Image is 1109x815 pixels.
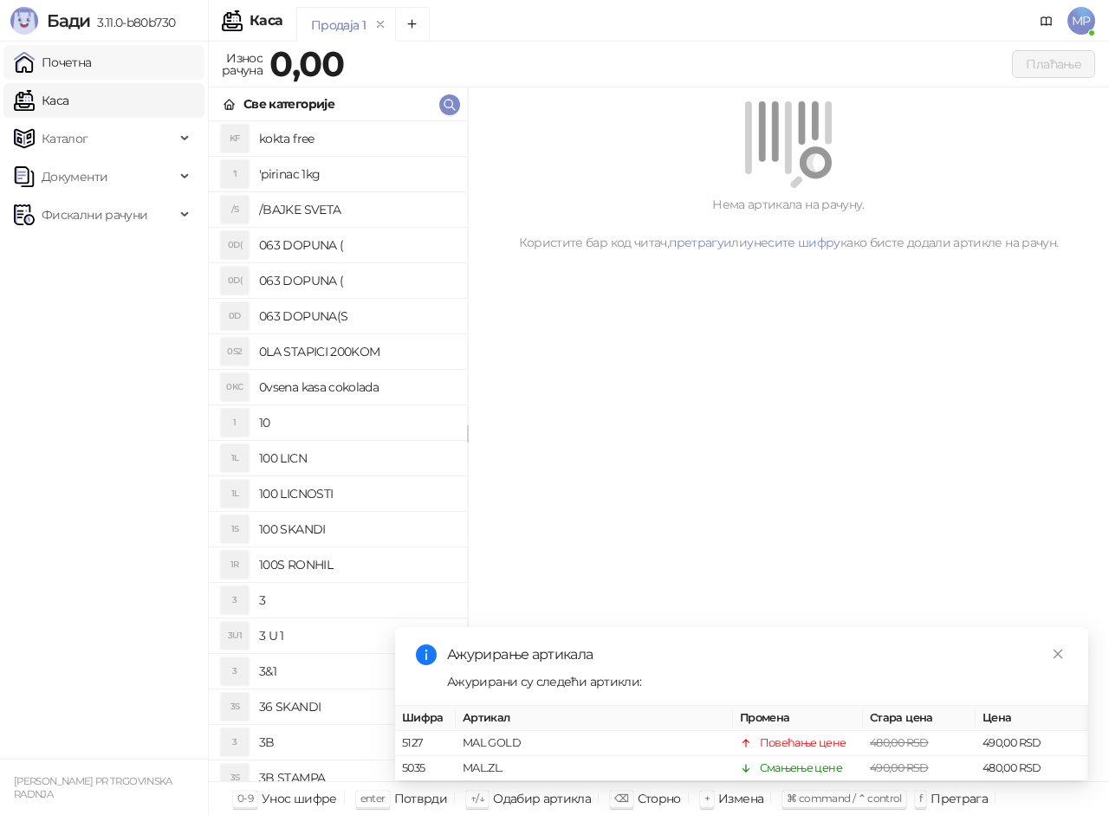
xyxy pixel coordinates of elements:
[733,706,863,731] th: Промена
[14,45,92,80] a: Почетна
[1067,7,1095,35] span: MP
[221,728,249,756] div: 3
[489,195,1088,252] div: Нема артикала на рачуну. Користите бар код читач, или како бисте додали артикле на рачун.
[760,760,842,777] div: Смањење цене
[360,792,386,805] span: enter
[269,42,344,85] strong: 0,00
[1048,644,1067,663] a: Close
[209,121,467,781] div: grid
[14,83,68,118] a: Каса
[221,409,249,437] div: 1
[493,787,591,810] div: Одабир артикла
[456,706,733,731] th: Артикал
[704,792,710,805] span: +
[42,159,107,194] span: Документи
[221,586,249,614] div: 3
[259,196,453,223] h4: /BAJKE SVETA
[447,672,1067,691] div: Ажурирани су следећи артикли:
[259,728,453,756] h4: 3B
[870,736,929,749] span: 480,00 RSD
[259,338,453,365] h4: 0LA STAPICI 200KOM
[42,197,147,232] span: Фискални рачуни
[243,94,334,113] div: Све категорије
[259,693,453,721] h4: 36 SKANDI
[221,693,249,721] div: 3S
[47,10,90,31] span: Бади
[931,787,988,810] div: Претрага
[614,792,628,805] span: ⌫
[221,444,249,472] div: 1L
[259,231,453,259] h4: 063 DOPUNA (
[456,731,733,756] td: MAL GOLD
[10,7,38,35] img: Logo
[259,622,453,650] h4: 3 U 1
[638,787,681,810] div: Сторно
[259,515,453,543] h4: 100 SKANDI
[976,706,1088,731] th: Цена
[669,235,723,250] a: претрагу
[221,125,249,152] div: KF
[976,731,1088,756] td: 490,00 RSD
[221,622,249,650] div: 3U1
[416,644,437,665] span: info-circle
[311,16,366,35] div: Продаја 1
[447,644,1067,665] div: Ажурирање артикала
[747,235,840,250] a: унесите шифру
[259,409,453,437] h4: 10
[259,160,453,188] h4: 'pirinac 1kg
[262,787,337,810] div: Унос шифре
[42,121,88,156] span: Каталог
[90,15,175,30] span: 3.11.0-b80b730
[870,761,929,774] span: 490,00 RSD
[221,196,249,223] div: /S
[259,373,453,401] h4: 0vsena kasa cokolada
[221,267,249,294] div: 0D(
[395,756,456,781] td: 5035
[237,792,253,805] span: 0-9
[456,756,733,781] td: MAL.ZL.
[221,480,249,508] div: 1L
[787,792,902,805] span: ⌘ command / ⌃ control
[250,14,282,28] div: Каса
[259,480,453,508] h4: 100 LICNOSTI
[221,373,249,401] div: 0KC
[1052,648,1064,660] span: close
[1033,7,1060,35] a: Документација
[259,125,453,152] h4: kokta free
[976,756,1088,781] td: 480,00 RSD
[395,706,456,731] th: Шифра
[369,17,392,32] button: remove
[919,792,922,805] span: f
[395,731,456,756] td: 5127
[221,764,249,792] div: 3S
[221,515,249,543] div: 1S
[863,706,976,731] th: Стара цена
[259,657,453,685] h4: 3&1
[218,47,266,81] div: Износ рачуна
[259,267,453,294] h4: 063 DOPUNA (
[259,764,453,792] h4: 3B STAMPA
[394,787,448,810] div: Потврди
[718,787,763,810] div: Измена
[1012,50,1095,78] button: Плаћање
[221,657,249,685] div: 3
[221,302,249,330] div: 0D
[221,551,249,579] div: 1R
[14,775,172,800] small: [PERSON_NAME] PR TRGOVINSKA RADNJA
[395,7,430,42] button: Add tab
[221,160,249,188] div: '1
[221,338,249,365] div: 0S2
[259,586,453,614] h4: 3
[221,231,249,259] div: 0D(
[470,792,484,805] span: ↑/↓
[259,551,453,579] h4: 100S RONHIL
[760,734,846,752] div: Повећање цене
[259,302,453,330] h4: 063 DOPUNA(S
[259,444,453,472] h4: 100 LICN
